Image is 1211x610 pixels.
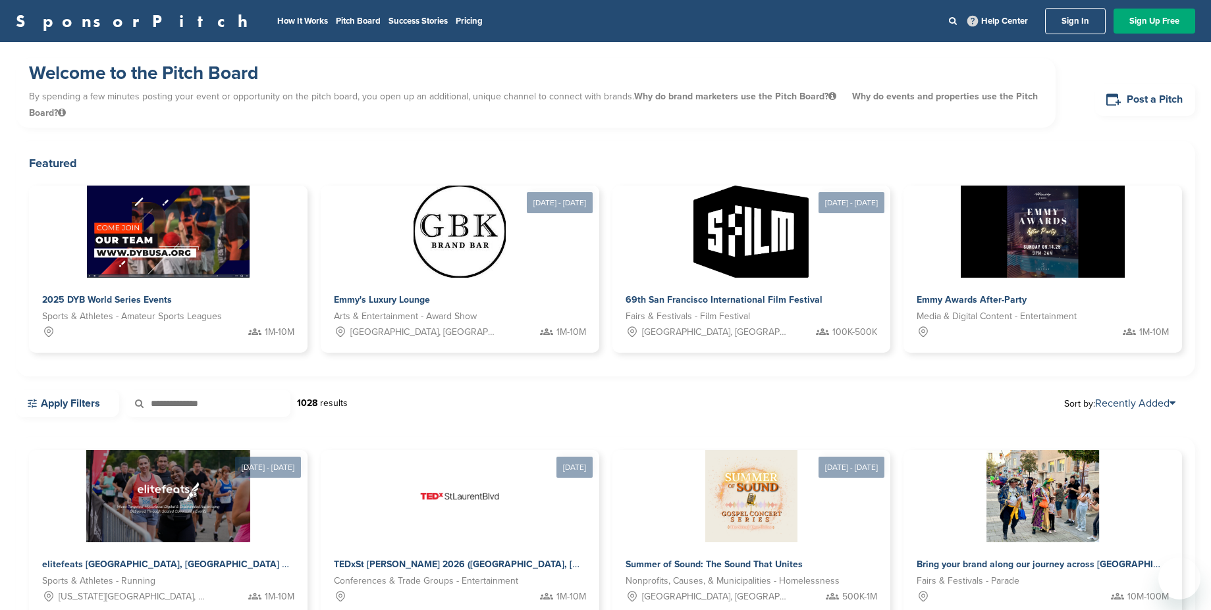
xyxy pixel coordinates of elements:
[1127,590,1169,604] span: 10M-100M
[277,16,328,26] a: How It Works
[320,397,348,409] span: results
[626,559,803,570] span: Summer of Sound: The Sound That Unites
[903,186,1182,353] a: Sponsorpitch & Emmy Awards After-Party Media & Digital Content - Entertainment 1M-10M
[693,186,809,278] img: Sponsorpitch &
[334,309,477,324] span: Arts & Entertainment - Award Show
[917,574,1019,588] span: Fairs & Festivals - Parade
[59,590,206,604] span: [US_STATE][GEOGRAPHIC_DATA], [GEOGRAPHIC_DATA]
[527,192,593,213] div: [DATE] - [DATE]
[965,13,1031,29] a: Help Center
[29,154,1182,172] h2: Featured
[42,309,222,324] span: Sports & Athletes - Amateur Sports Leagues
[642,325,790,340] span: [GEOGRAPHIC_DATA], [GEOGRAPHIC_DATA]
[1158,557,1200,599] iframe: Button to launch messaging window
[265,590,294,604] span: 1M-10M
[42,294,172,305] span: 2025 DYB World Series Events
[612,165,891,353] a: [DATE] - [DATE] Sponsorpitch & 69th San Francisco International Film Festival Fairs & Festivals -...
[1095,84,1195,116] a: Post a Pitch
[626,294,822,305] span: 69th San Francisco International Film Festival
[334,574,518,588] span: Conferences & Trade Groups - Entertainment
[297,397,317,409] strong: 1028
[556,325,586,340] span: 1M-10M
[414,186,506,278] img: Sponsorpitch &
[42,559,373,570] span: elitefeats [GEOGRAPHIC_DATA], [GEOGRAPHIC_DATA] and Northeast Events
[1114,9,1195,34] a: Sign Up Free
[986,450,1100,542] img: Sponsorpitch &
[87,186,250,278] img: Sponsorpitch &
[321,165,599,353] a: [DATE] - [DATE] Sponsorpitch & Emmy's Luxury Lounge Arts & Entertainment - Award Show [GEOGRAPHIC...
[29,85,1042,124] p: By spending a few minutes posting your event or opportunity on the pitch board, you open up an ad...
[1139,325,1169,340] span: 1M-10M
[29,186,308,353] a: Sponsorpitch & 2025 DYB World Series Events Sports & Athletes - Amateur Sports Leagues 1M-10M
[29,61,1042,85] h1: Welcome to the Pitch Board
[86,450,250,542] img: Sponsorpitch &
[235,457,301,478] div: [DATE] - [DATE]
[456,16,483,26] a: Pricing
[336,16,381,26] a: Pitch Board
[1045,8,1106,34] a: Sign In
[842,590,877,604] span: 500K-1M
[642,590,790,604] span: [GEOGRAPHIC_DATA], [GEOGRAPHIC_DATA]
[917,294,1027,305] span: Emmy Awards After-Party
[832,325,877,340] span: 100K-500K
[334,559,817,570] span: TEDxSt [PERSON_NAME] 2026 ([GEOGRAPHIC_DATA], [GEOGRAPHIC_DATA]) – Let’s Create Something Inspiring
[265,325,294,340] span: 1M-10M
[350,325,498,340] span: [GEOGRAPHIC_DATA], [GEOGRAPHIC_DATA]
[917,309,1077,324] span: Media & Digital Content - Entertainment
[819,457,884,478] div: [DATE] - [DATE]
[961,186,1125,278] img: Sponsorpitch &
[389,16,448,26] a: Success Stories
[626,574,840,588] span: Nonprofits, Causes, & Municipalities - Homelessness
[556,590,586,604] span: 1M-10M
[16,390,119,417] a: Apply Filters
[16,13,256,30] a: SponsorPitch
[819,192,884,213] div: [DATE] - [DATE]
[556,457,593,478] div: [DATE]
[626,309,750,324] span: Fairs & Festivals - Film Festival
[1064,398,1175,409] span: Sort by:
[42,574,155,588] span: Sports & Athletes - Running
[334,294,430,305] span: Emmy's Luxury Lounge
[414,450,506,542] img: Sponsorpitch &
[1095,397,1175,410] a: Recently Added
[634,91,839,102] span: Why do brand marketers use the Pitch Board?
[705,450,797,542] img: Sponsorpitch &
